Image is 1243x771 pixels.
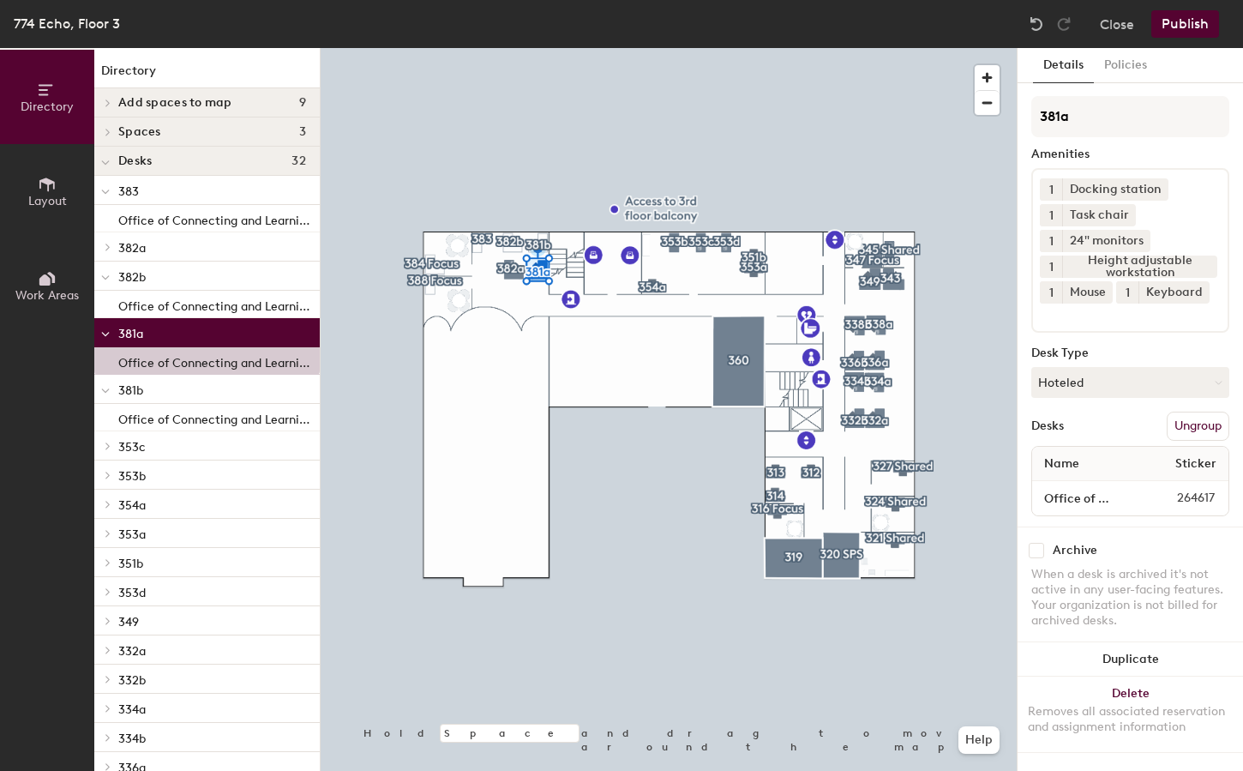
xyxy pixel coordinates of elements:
div: When a desk is archived it's not active in any user-facing features. Your organization is not bil... [1031,567,1229,629]
span: Sticker [1167,449,1225,479]
span: Add spaces to map [118,96,232,110]
span: Desks [118,154,152,168]
p: Office of Connecting and Learning Neighborhood [118,351,316,370]
span: 351b [118,557,143,571]
div: 774 Echo, Floor 3 [14,13,120,34]
div: Task chair [1062,204,1136,226]
span: 1 [1049,232,1054,250]
span: 381a [118,327,143,341]
span: 334b [118,732,146,746]
button: Publish [1151,10,1219,38]
button: Hoteled [1031,367,1229,398]
div: Archive [1053,544,1097,557]
span: 353a [118,527,146,542]
span: 3 [299,125,306,139]
span: 332b [118,673,146,688]
button: 1 [1040,204,1062,226]
button: Policies [1094,48,1157,83]
span: 1 [1049,181,1054,199]
span: 9 [299,96,306,110]
h1: Directory [94,62,320,88]
span: 382b [118,270,146,285]
span: 1 [1049,284,1054,302]
span: Directory [21,99,74,114]
span: 381b [118,383,143,398]
div: 24" monitors [1062,230,1150,252]
span: 1 [1126,284,1130,302]
img: Redo [1055,15,1072,33]
p: Office of Connecting and Learning Neighborhood [118,208,316,228]
button: 1 [1116,281,1138,304]
span: Work Areas [15,288,79,303]
button: Details [1033,48,1094,83]
span: 349 [118,615,139,629]
button: 1 [1040,230,1062,252]
button: 1 [1040,281,1062,304]
span: 382a [118,241,146,256]
span: 32 [291,154,306,168]
div: Desks [1031,419,1064,433]
span: 354a [118,498,146,513]
span: 353d [118,586,146,600]
span: 1 [1049,207,1054,225]
img: Undo [1028,15,1045,33]
div: Removes all associated reservation and assignment information [1028,704,1233,735]
span: 332a [118,644,146,659]
p: Office of Connecting and Learning Neighborhood [118,294,316,314]
div: Mouse [1062,281,1113,304]
span: Layout [28,194,67,208]
button: 1 [1040,178,1062,201]
div: Keyboard [1138,281,1210,304]
div: Height adjustable workstation [1062,256,1217,278]
span: 334a [118,702,146,717]
div: Desk Type [1031,346,1229,360]
span: Name [1036,449,1088,479]
button: Ungroup [1167,412,1229,441]
span: Spaces [118,125,161,139]
button: Duplicate [1018,642,1243,677]
span: 264617 [1136,489,1225,508]
span: 353c [118,440,146,455]
button: 1 [1040,256,1062,278]
div: Docking station [1062,178,1168,201]
button: Help [958,726,1000,754]
input: Unnamed desk [1036,486,1136,510]
button: Close [1100,10,1134,38]
span: 1 [1049,258,1054,276]
span: 383 [118,184,139,199]
p: Office of Connecting and Learning Neighborhood [118,407,316,427]
button: DeleteRemoves all associated reservation and assignment information [1018,677,1243,752]
div: Amenities [1031,148,1229,161]
span: 353b [118,469,146,484]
